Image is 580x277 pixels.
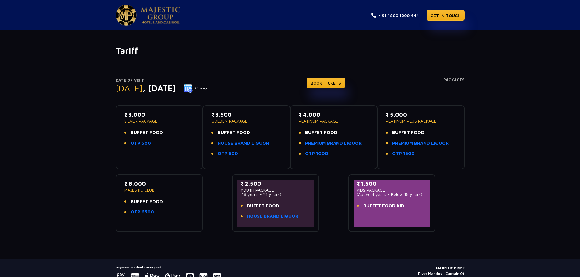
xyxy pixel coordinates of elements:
[386,111,456,119] p: ₹ 5,000
[131,140,151,147] a: OTP 500
[211,111,282,119] p: ₹ 3,500
[131,198,163,205] span: BUFFET FOOD
[443,78,465,99] h4: Packages
[124,188,195,192] p: MAJESTIC CLUB
[183,83,209,93] button: Change
[247,213,298,220] a: HOUSE BRAND LIQUOR
[218,140,269,147] a: HOUSE BRAND LIQUOR
[124,111,195,119] p: ₹ 3,000
[392,129,424,136] span: BUFFET FOOD
[218,150,238,157] a: OTP 500
[141,7,180,24] img: Majestic Pride
[131,129,163,136] span: BUFFET FOOD
[116,265,221,269] h5: Payment Methods accepted
[218,129,250,136] span: BUFFET FOOD
[241,180,311,188] p: ₹ 2,500
[392,140,449,147] a: PREMIUM BRAND LIQUOR
[241,192,311,196] p: (18 years - 21 years)
[124,180,195,188] p: ₹ 6,000
[299,111,369,119] p: ₹ 4,000
[241,188,311,192] p: YOUTH PACKAGE
[116,78,209,84] p: Date of Visit
[124,119,195,123] p: SILVER PACKAGE
[357,192,427,196] p: (Above 4 years - Below 18 years)
[363,203,404,209] span: BUFFET FOOD KID
[116,46,465,56] h1: Tariff
[305,140,362,147] a: PREMIUM BRAND LIQUOR
[307,78,345,88] a: BOOK TICKETS
[305,150,328,157] a: OTP 1000
[131,209,154,216] a: OTP 6500
[305,129,337,136] span: BUFFET FOOD
[427,10,465,21] a: GET IN TOUCH
[386,119,456,123] p: PLATINUM PLUS PACKAGE
[299,119,369,123] p: PLATINUM PACKAGE
[116,83,142,93] span: [DATE]
[392,150,415,157] a: OTP 1500
[116,5,137,26] img: Majestic Pride
[371,12,419,19] a: + 91 1800 1200 444
[357,180,427,188] p: ₹ 1,500
[357,188,427,192] p: KIDS PACKAGE
[142,83,176,93] span: , [DATE]
[211,119,282,123] p: GOLDEN PACKAGE
[247,203,279,209] span: BUFFET FOOD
